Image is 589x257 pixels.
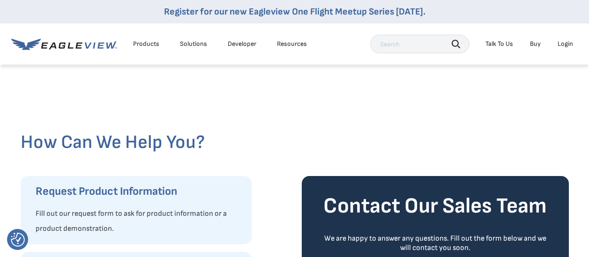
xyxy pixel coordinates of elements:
[164,6,425,17] a: Register for our new Eagleview One Flight Meetup Series [DATE].
[11,233,25,247] img: Revisit consent button
[228,40,256,48] a: Developer
[323,193,547,219] strong: Contact Our Sales Team
[485,40,513,48] div: Talk To Us
[277,40,307,48] div: Resources
[36,206,242,236] p: Fill out our request form to ask for product information or a product demonstration.
[21,131,569,154] h2: How Can We Help You?
[319,234,552,253] div: We are happy to answer any questions. Fill out the form below and we will contact you soon.
[530,40,541,48] a: Buy
[558,40,573,48] div: Login
[180,40,207,48] div: Solutions
[36,184,242,199] h3: Request Product Information
[133,40,159,48] div: Products
[370,35,470,53] input: Search
[11,233,25,247] button: Consent Preferences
